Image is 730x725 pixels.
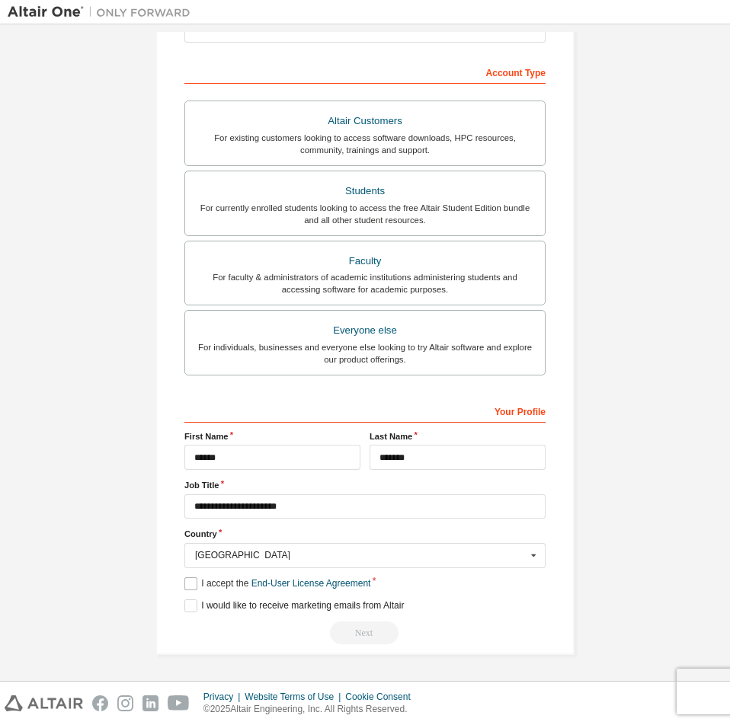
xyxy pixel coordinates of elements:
[194,132,536,156] div: For existing customers looking to access software downloads, HPC resources, community, trainings ...
[5,695,83,711] img: altair_logo.svg
[184,479,546,491] label: Job Title
[251,578,371,589] a: End-User License Agreement
[184,621,546,644] div: Read and acccept EULA to continue
[184,599,404,612] label: I would like to receive marketing emails from Altair
[194,202,536,226] div: For currently enrolled students looking to access the free Altair Student Edition bundle and all ...
[184,577,370,590] label: I accept the
[184,528,546,540] label: Country
[195,551,527,560] div: [GEOGRAPHIC_DATA]
[117,695,133,711] img: instagram.svg
[8,5,198,20] img: Altair One
[194,341,536,366] div: For individuals, businesses and everyone else looking to try Altair software and explore our prod...
[194,251,536,272] div: Faculty
[184,59,546,84] div: Account Type
[184,430,360,442] label: First Name
[345,691,419,703] div: Cookie Consent
[168,695,190,711] img: youtube.svg
[245,691,345,703] div: Website Terms of Use
[203,703,420,716] p: © 2025 Altair Engineering, Inc. All Rights Reserved.
[92,695,108,711] img: facebook.svg
[194,320,536,341] div: Everyone else
[370,430,546,442] label: Last Name
[142,695,158,711] img: linkedin.svg
[184,398,546,423] div: Your Profile
[194,271,536,295] div: For faculty & administrators of academic institutions administering students and accessing softwa...
[203,691,245,703] div: Privacy
[194,110,536,132] div: Altair Customers
[194,180,536,202] div: Students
